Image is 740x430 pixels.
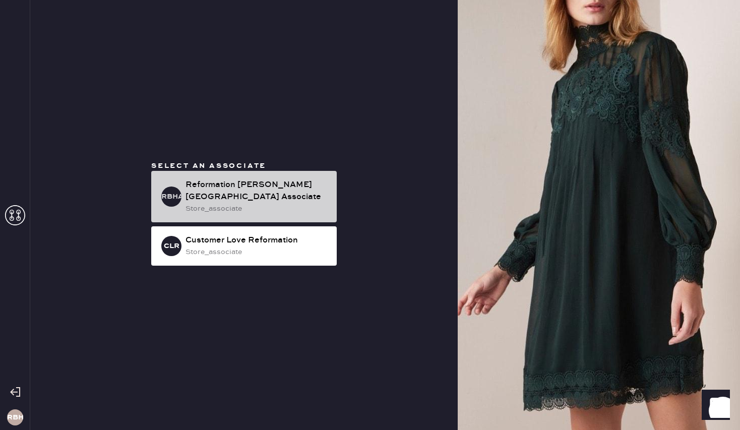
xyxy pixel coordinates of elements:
span: Select an associate [151,161,266,170]
div: Customer Love Reformation [186,234,329,247]
div: store_associate [186,203,329,214]
h3: RBHA [161,193,181,200]
h3: RBH [7,414,23,421]
div: Reformation [PERSON_NAME][GEOGRAPHIC_DATA] Associate [186,179,329,203]
iframe: Front Chat [692,385,735,428]
div: store_associate [186,247,329,258]
h3: CLR [164,242,179,250]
